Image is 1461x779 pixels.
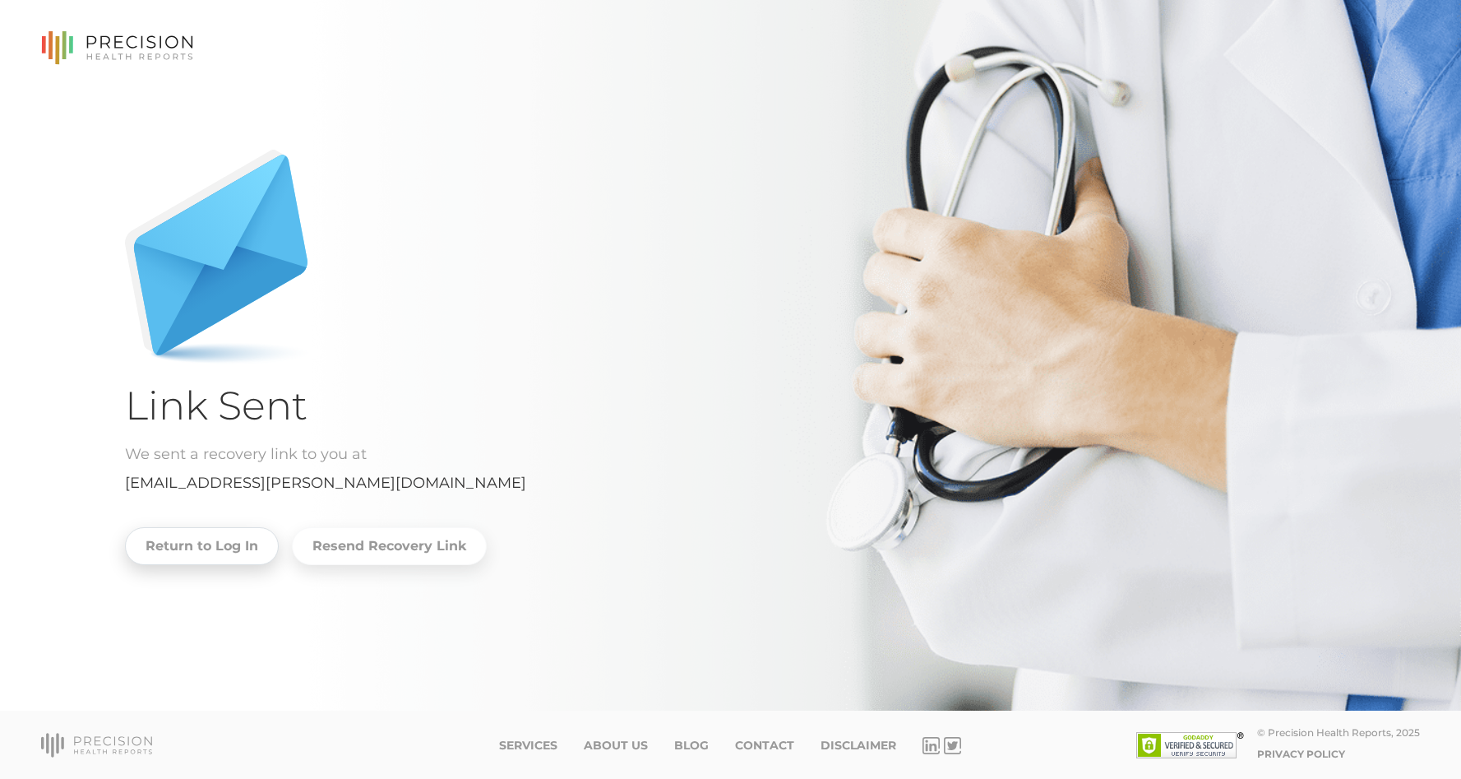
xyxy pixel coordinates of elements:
button: Resend Recovery Link [292,527,487,565]
a: Contact [735,739,794,753]
h2: Link Sent [125,383,651,430]
a: Privacy Policy [1257,748,1345,760]
a: About Us [584,739,648,753]
div: © Precision Health Reports, 2025 [1257,726,1420,739]
a: Blog [674,739,709,753]
div: [EMAIL_ADDRESS][PERSON_NAME][DOMAIN_NAME] [125,472,651,494]
a: Return to Log In [125,527,279,565]
img: SSL site seal - click to verify [1136,732,1244,758]
label: We sent a recovery link to you at [125,443,367,466]
a: Services [499,739,557,753]
a: Disclaimer [821,739,896,753]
